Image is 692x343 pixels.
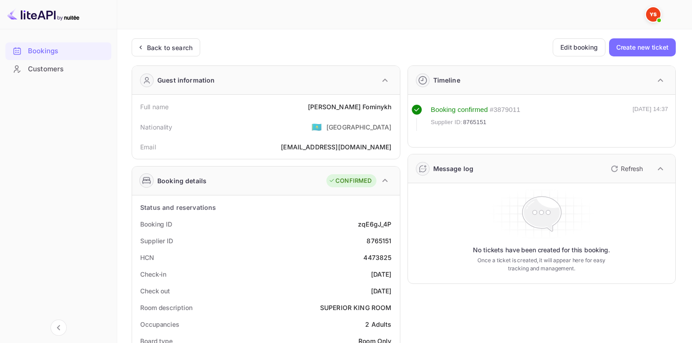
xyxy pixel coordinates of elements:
[28,46,107,56] div: Bookings
[50,320,67,336] button: Collapse navigation
[5,60,111,78] div: Customers
[140,286,170,296] div: Check out
[140,219,172,229] div: Booking ID
[140,122,173,132] div: Nationality
[140,236,173,246] div: Supplier ID
[140,253,154,262] div: HCN
[431,118,463,127] span: Supplier ID:
[433,164,474,173] div: Message log
[5,60,111,77] a: Customers
[632,105,668,131] div: [DATE] 14:37
[326,122,392,132] div: [GEOGRAPHIC_DATA]
[473,246,610,255] p: No tickets have been created for this booking.
[490,105,520,115] div: # 3879011
[140,102,169,111] div: Full name
[470,256,613,273] p: Once a ticket is created, it will appear here for easy tracking and management.
[5,42,111,59] a: Bookings
[157,75,215,85] div: Guest information
[140,269,166,279] div: Check-in
[140,203,216,212] div: Status and reservations
[621,164,643,173] p: Refresh
[312,119,322,135] span: United States
[365,320,391,329] div: 2 Adults
[329,176,371,185] div: CONFIRMED
[463,118,486,127] span: 8765151
[646,7,660,22] img: Yandex Support
[371,286,392,296] div: [DATE]
[363,253,391,262] div: 4473825
[5,42,111,60] div: Bookings
[553,38,605,56] button: Edit booking
[147,43,192,52] div: Back to search
[7,7,79,22] img: LiteAPI logo
[308,102,391,111] div: [PERSON_NAME] Fominykh
[140,303,192,312] div: Room description
[281,142,391,152] div: [EMAIL_ADDRESS][DOMAIN_NAME]
[320,303,392,312] div: SUPERIOR KING ROOM
[431,105,488,115] div: Booking confirmed
[157,176,206,185] div: Booking details
[371,269,392,279] div: [DATE]
[433,75,460,85] div: Timeline
[140,142,156,152] div: Email
[367,236,391,246] div: 8765151
[358,219,391,229] div: zqE6gJ_4P
[605,162,646,176] button: Refresh
[609,38,676,56] button: Create new ticket
[28,64,107,74] div: Customers
[140,320,179,329] div: Occupancies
